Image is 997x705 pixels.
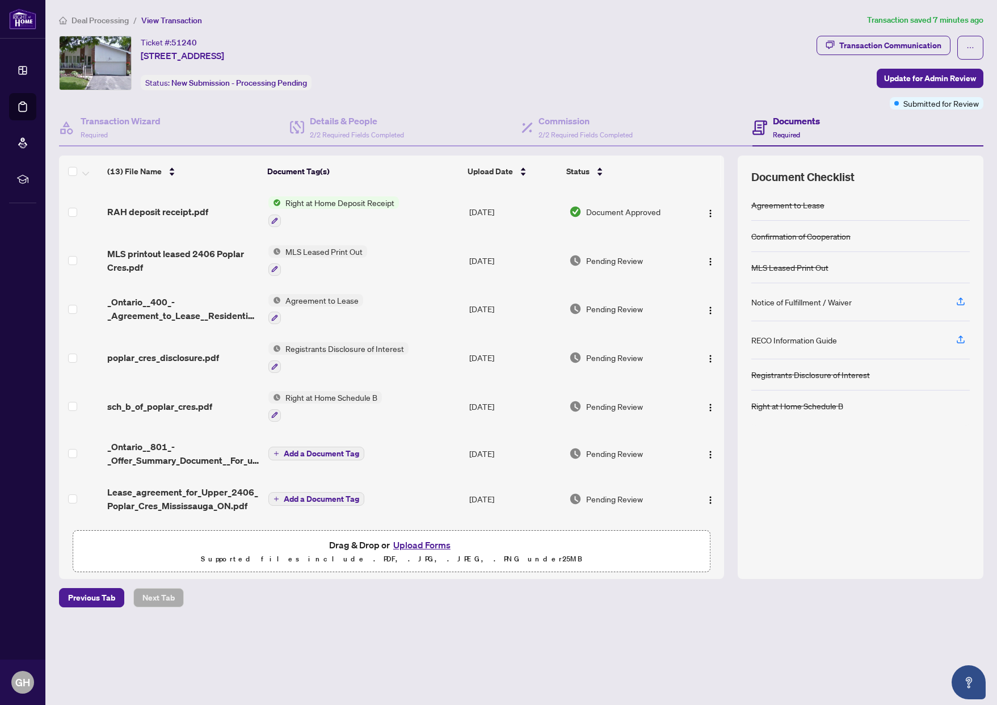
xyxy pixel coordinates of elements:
[141,75,312,90] div: Status:
[706,257,715,266] img: Logo
[586,493,643,505] span: Pending Review
[268,196,399,227] button: Status IconRight at Home Deposit Receipt
[465,476,564,522] td: [DATE]
[281,245,367,258] span: MLS Leased Print Out
[107,400,212,413] span: sch_b_of_poplar_cres.pdf
[562,156,685,187] th: Status
[839,36,941,54] div: Transaction Communication
[107,485,259,513] span: Lease_agreement_for_Upper_2406_Poplar_Cres_Mississauga_ON.pdf
[81,114,161,128] h4: Transaction Wizard
[281,294,363,307] span: Agreement to Lease
[268,447,364,460] button: Add a Document Tag
[281,196,399,209] span: Right at Home Deposit Receipt
[586,303,643,315] span: Pending Review
[390,538,454,552] button: Upload Forms
[107,165,162,178] span: (13) File Name
[268,342,409,373] button: Status IconRegistrants Disclosure of Interest
[701,397,720,416] button: Logo
[773,114,820,128] h4: Documents
[539,114,633,128] h4: Commission
[569,400,582,413] img: Document Status
[133,588,184,607] button: Next Tab
[60,36,131,90] img: IMG-W12278149_1.jpg
[751,400,843,412] div: Right at Home Schedule B
[80,552,703,566] p: Supported files include .PDF, .JPG, .JPEG, .PNG under 25 MB
[107,351,219,364] span: poplar_cres_disclosure.pdf
[73,531,710,573] span: Drag & Drop orUpload FormsSupported files include .PDF, .JPG, .JPEG, .PNG under25MB
[141,49,224,62] span: [STREET_ADDRESS]
[877,69,983,88] button: Update for Admin Review
[586,205,661,218] span: Document Approved
[706,354,715,363] img: Logo
[107,205,208,219] span: RAH deposit receipt.pdf
[701,349,720,367] button: Logo
[9,9,36,30] img: logo
[463,156,562,187] th: Upload Date
[310,131,404,139] span: 2/2 Required Fields Completed
[171,78,307,88] span: New Submission - Processing Pending
[706,209,715,218] img: Logo
[751,368,870,381] div: Registrants Disclosure of Interest
[274,496,279,502] span: plus
[817,36,950,55] button: Transaction Communication
[465,236,564,285] td: [DATE]
[284,495,359,503] span: Add a Document Tag
[701,251,720,270] button: Logo
[103,156,263,187] th: (13) File Name
[268,294,281,307] img: Status Icon
[701,490,720,508] button: Logo
[274,451,279,456] span: plus
[465,187,564,236] td: [DATE]
[15,674,30,690] span: GH
[706,496,715,505] img: Logo
[107,295,259,322] span: _Ontario__400_-_Agreement_to_Lease__Residential.pdf
[867,14,983,27] article: Transaction saved 7 minutes ago
[71,15,129,26] span: Deal Processing
[268,492,364,506] button: Add a Document Tag
[569,447,582,460] img: Document Status
[706,403,715,412] img: Logo
[268,391,382,422] button: Status IconRight at Home Schedule B
[569,205,582,218] img: Document Status
[773,131,800,139] span: Required
[701,300,720,318] button: Logo
[268,492,364,506] button: Add a Document Tag
[586,400,643,413] span: Pending Review
[281,391,382,404] span: Right at Home Schedule B
[284,450,359,458] span: Add a Document Tag
[141,36,197,49] div: Ticket #:
[751,169,855,185] span: Document Checklist
[539,131,633,139] span: 2/2 Required Fields Completed
[701,203,720,221] button: Logo
[903,97,979,110] span: Submitted for Review
[586,254,643,267] span: Pending Review
[751,334,837,346] div: RECO Information Guide
[81,131,108,139] span: Required
[141,15,202,26] span: View Transaction
[706,306,715,315] img: Logo
[569,493,582,505] img: Document Status
[586,351,643,364] span: Pending Review
[966,44,974,52] span: ellipsis
[465,382,564,431] td: [DATE]
[263,156,463,187] th: Document Tag(s)
[310,114,404,128] h4: Details & People
[569,254,582,267] img: Document Status
[268,342,281,355] img: Status Icon
[701,444,720,463] button: Logo
[569,351,582,364] img: Document Status
[884,69,976,87] span: Update for Admin Review
[268,245,367,276] button: Status IconMLS Leased Print Out
[465,522,564,570] td: [DATE]
[566,165,590,178] span: Status
[465,285,564,334] td: [DATE]
[706,450,715,459] img: Logo
[468,165,513,178] span: Upload Date
[751,230,851,242] div: Confirmation of Cooperation
[751,261,828,274] div: MLS Leased Print Out
[59,16,67,24] span: home
[465,431,564,476] td: [DATE]
[751,296,852,308] div: Notice of Fulfillment / Waiver
[268,245,281,258] img: Status Icon
[133,14,137,27] li: /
